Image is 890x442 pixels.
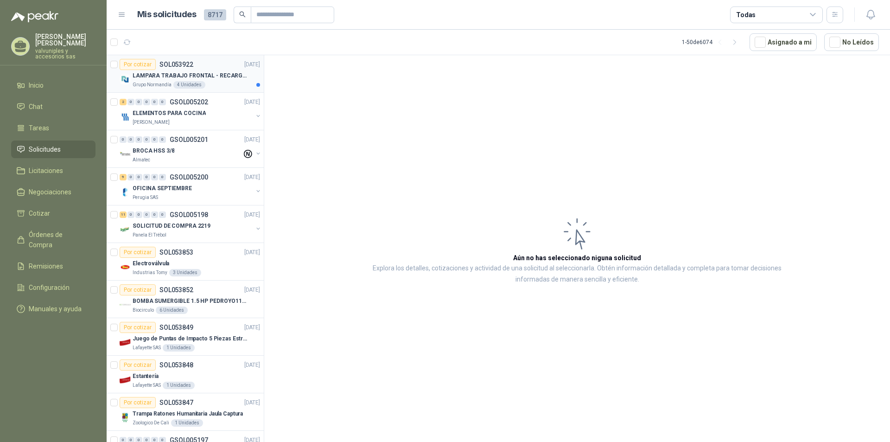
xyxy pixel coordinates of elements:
[11,162,95,179] a: Licitaciones
[120,59,156,70] div: Por cotizar
[159,287,193,293] p: SOL053852
[163,344,195,352] div: 1 Unidades
[11,98,95,115] a: Chat
[107,393,264,431] a: Por cotizarSOL053847[DATE] Company LogoTrampa Ratones Humanitaria Jaula CapturaZoologico De Cali1...
[133,156,150,164] p: Almatec
[120,262,131,273] img: Company Logo
[239,11,246,18] span: search
[159,61,193,68] p: SOL053922
[120,299,131,310] img: Company Logo
[173,81,205,89] div: 4 Unidades
[133,231,166,239] p: Panela El Trébol
[244,98,260,107] p: [DATE]
[120,134,262,164] a: 0 0 0 0 0 0 GSOL005201[DATE] Company LogoBROCA HSS 3/8Almatec
[133,297,248,306] p: BOMBA SUMERGIBLE 1.5 HP PEDROYO110 VOLTIOS
[133,419,169,427] p: Zoologico De Cali
[151,174,158,180] div: 0
[29,230,87,250] span: Órdenes de Compra
[120,211,127,218] div: 11
[29,187,71,197] span: Negociaciones
[120,412,131,423] img: Company Logo
[107,243,264,281] a: Por cotizarSOL053853[DATE] Company LogoElectroválvulaIndustrias Tomy3 Unidades
[133,344,161,352] p: Lafayette SAS
[120,224,131,235] img: Company Logo
[120,247,156,258] div: Por cotizar
[29,123,49,133] span: Tareas
[11,226,95,254] a: Órdenes de Compra
[151,211,158,218] div: 0
[120,136,127,143] div: 0
[244,135,260,144] p: [DATE]
[11,279,95,296] a: Configuración
[135,211,142,218] div: 0
[120,209,262,239] a: 11 0 0 0 0 0 GSOL005198[DATE] Company LogoSOLICITUD DE COMPRA 2219Panela El Trébol
[120,111,131,122] img: Company Logo
[133,71,248,80] p: LAMPARA TRABAJO FRONTAL - RECARGABLE
[244,398,260,407] p: [DATE]
[159,399,193,406] p: SOL053847
[11,77,95,94] a: Inicio
[135,136,142,143] div: 0
[120,374,131,385] img: Company Logo
[107,281,264,318] a: Por cotizarSOL053852[DATE] Company LogoBOMBA SUMERGIBLE 1.5 HP PEDROYO110 VOLTIOSBiocirculo6 Unid...
[29,261,63,271] span: Remisiones
[11,141,95,158] a: Solicitudes
[29,208,50,218] span: Cotizar
[159,249,193,256] p: SOL053853
[137,8,197,21] h1: Mis solicitudes
[682,35,742,50] div: 1 - 50 de 6074
[35,48,95,59] p: valvuniples y accesorios sas
[133,184,192,193] p: OFICINA SEPTIEMBRE
[127,211,134,218] div: 0
[133,410,243,418] p: Trampa Ratones Humanitaria Jaula Captura
[127,136,134,143] div: 0
[11,257,95,275] a: Remisiones
[29,304,82,314] span: Manuales y ayuda
[143,211,150,218] div: 0
[120,174,127,180] div: 9
[120,96,262,126] a: 2 0 0 0 0 0 GSOL005202[DATE] Company LogoELEMENTOS PARA COCINA[PERSON_NAME]
[169,269,201,276] div: 3 Unidades
[35,33,95,46] p: [PERSON_NAME] [PERSON_NAME]
[133,372,159,381] p: Estantería
[244,60,260,69] p: [DATE]
[159,324,193,331] p: SOL053849
[120,172,262,201] a: 9 0 0 0 0 0 GSOL005200[DATE] Company LogoOFICINA SEPTIEMBREPerugia SAS
[120,284,156,295] div: Por cotizar
[244,173,260,182] p: [DATE]
[170,174,208,180] p: GSOL005200
[133,81,172,89] p: Grupo Normandía
[159,174,166,180] div: 0
[120,149,131,160] img: Company Logo
[133,119,170,126] p: [PERSON_NAME]
[29,144,61,154] span: Solicitudes
[513,253,641,263] h3: Aún no has seleccionado niguna solicitud
[170,99,208,105] p: GSOL005202
[135,174,142,180] div: 0
[244,248,260,257] p: [DATE]
[120,397,156,408] div: Por cotizar
[11,119,95,137] a: Tareas
[204,9,226,20] span: 8717
[120,186,131,198] img: Company Logo
[133,147,174,155] p: BROCA HSS 3/8
[133,334,248,343] p: Juego de Puntas de Impacto 5 Piezas Estrella PH2 de 2'' Zanco 1/4'' Truper
[133,307,154,314] p: Biocirculo
[244,361,260,370] p: [DATE]
[107,55,264,93] a: Por cotizarSOL053922[DATE] Company LogoLAMPARA TRABAJO FRONTAL - RECARGABLEGrupo Normandía4 Unidades
[133,222,210,231] p: SOLICITUD DE COMPRA 2219
[133,109,206,118] p: ELEMENTOS PARA COCINA
[120,74,131,85] img: Company Logo
[170,211,208,218] p: GSOL005198
[133,269,167,276] p: Industrias Tomy
[171,419,203,427] div: 1 Unidades
[120,99,127,105] div: 2
[107,318,264,356] a: Por cotizarSOL053849[DATE] Company LogoJuego de Puntas de Impacto 5 Piezas Estrella PH2 de 2'' Za...
[29,102,43,112] span: Chat
[133,194,158,201] p: Perugia SAS
[120,322,156,333] div: Por cotizar
[135,99,142,105] div: 0
[244,286,260,295] p: [DATE]
[159,211,166,218] div: 0
[143,136,150,143] div: 0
